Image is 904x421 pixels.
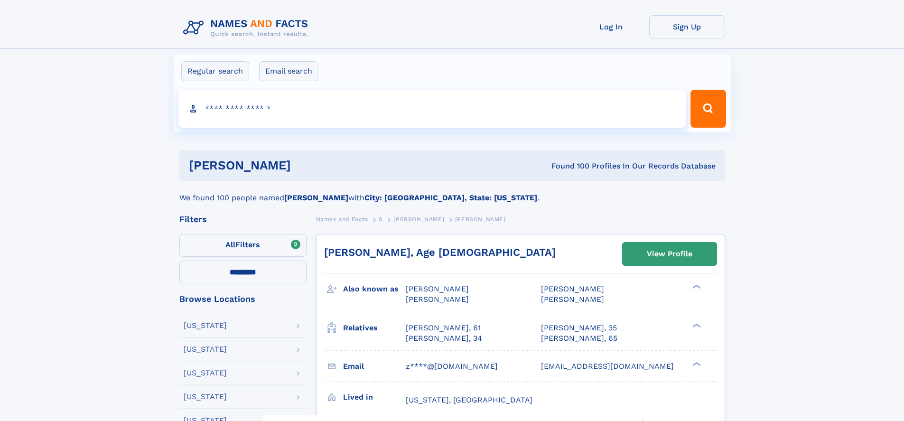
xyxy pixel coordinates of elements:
span: S [379,216,383,223]
span: [EMAIL_ADDRESS][DOMAIN_NAME] [541,362,674,371]
label: Filters [179,234,307,257]
a: [PERSON_NAME], 65 [541,333,617,344]
h3: Lived in [343,389,406,405]
div: ❯ [690,284,701,290]
span: [PERSON_NAME] [541,295,604,304]
div: [US_STATE] [184,346,227,353]
b: City: [GEOGRAPHIC_DATA], State: [US_STATE] [364,193,537,202]
div: [US_STATE] [184,322,227,329]
div: Found 100 Profiles In Our Records Database [421,161,716,171]
div: ❯ [690,322,701,328]
h3: Email [343,358,406,374]
div: View Profile [647,243,692,265]
label: Email search [259,61,318,81]
b: [PERSON_NAME] [284,193,348,202]
span: [PERSON_NAME] [406,295,469,304]
div: Filters [179,215,307,224]
a: Log In [573,15,649,38]
h3: Relatives [343,320,406,336]
span: [US_STATE], [GEOGRAPHIC_DATA] [406,395,532,404]
div: ❯ [690,361,701,367]
h3: Also known as [343,281,406,297]
input: search input [178,90,687,128]
div: [US_STATE] [184,393,227,401]
span: [PERSON_NAME] [455,216,506,223]
button: Search Button [690,90,726,128]
div: [US_STATE] [184,369,227,377]
img: Logo Names and Facts [179,15,316,41]
a: Names and Facts [316,213,368,225]
a: [PERSON_NAME], 61 [406,323,481,333]
a: View Profile [623,243,717,265]
a: S [379,213,383,225]
div: We found 100 people named with . [179,181,725,204]
span: [PERSON_NAME] [406,284,469,293]
a: [PERSON_NAME], 34 [406,333,482,344]
h1: [PERSON_NAME] [189,159,421,171]
span: All [225,240,235,249]
a: [PERSON_NAME], 35 [541,323,617,333]
div: Browse Locations [179,295,307,303]
span: [PERSON_NAME] [541,284,604,293]
a: Sign Up [649,15,725,38]
span: [PERSON_NAME] [393,216,444,223]
a: [PERSON_NAME] [393,213,444,225]
label: Regular search [181,61,249,81]
a: [PERSON_NAME], Age [DEMOGRAPHIC_DATA] [324,246,556,258]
